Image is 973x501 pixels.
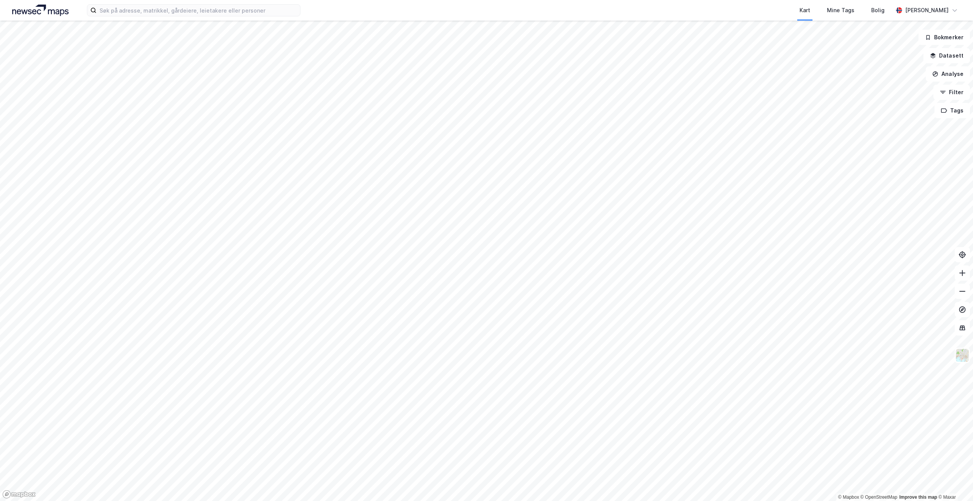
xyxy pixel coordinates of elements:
div: [PERSON_NAME] [905,6,949,15]
button: Bokmerker [918,30,970,45]
button: Tags [934,103,970,118]
button: Datasett [923,48,970,63]
a: Mapbox [838,495,859,500]
div: Kontrollprogram for chat [935,464,973,501]
img: logo.a4113a55bc3d86da70a041830d287a7e.svg [12,5,69,16]
div: Bolig [871,6,885,15]
button: Filter [933,85,970,100]
a: Mapbox homepage [2,490,36,499]
a: Improve this map [899,495,937,500]
div: Mine Tags [827,6,854,15]
a: OpenStreetMap [861,495,898,500]
div: Kart [800,6,810,15]
iframe: Chat Widget [935,464,973,501]
input: Søk på adresse, matrikkel, gårdeiere, leietakere eller personer [96,5,300,16]
button: Analyse [926,66,970,82]
img: Z [955,348,970,363]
